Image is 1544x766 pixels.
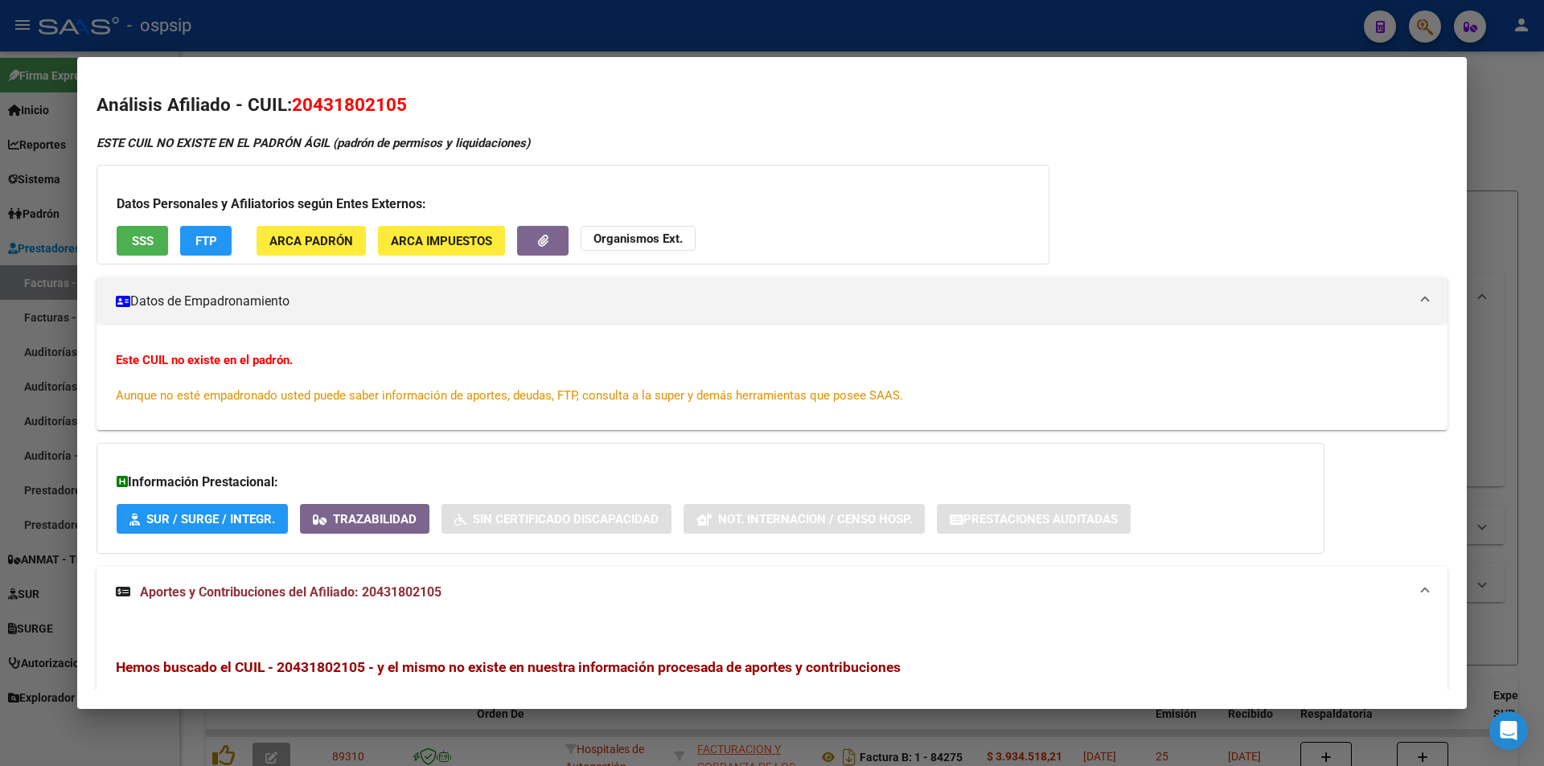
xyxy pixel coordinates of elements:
h2: Análisis Afiliado - CUIL: [96,92,1447,119]
button: SSS [117,226,168,256]
span: Hemos buscado el CUIL - 20431802105 - y el mismo no existe en nuestra información procesada de ap... [116,659,901,675]
mat-expansion-panel-header: Datos de Empadronamiento [96,277,1447,326]
button: FTP [180,226,232,256]
span: Prestaciones Auditadas [963,512,1118,526]
span: Trazabilidad [333,512,417,526]
button: Organismos Ext. [581,226,696,251]
button: ARCA Padrón [257,226,366,256]
button: Trazabilidad [300,504,429,534]
span: SSS [132,234,154,248]
span: ARCA Impuestos [391,234,492,248]
button: ARCA Impuestos [378,226,505,256]
button: Prestaciones Auditadas [937,504,1131,534]
h3: Datos Personales y Afiliatorios según Entes Externos: [117,195,1029,214]
span: Aunque no esté empadronado usted puede saber información de aportes, deudas, FTP, consulta a la s... [116,388,903,403]
button: Not. Internacion / Censo Hosp. [684,504,925,534]
div: Open Intercom Messenger [1489,711,1528,750]
mat-expansion-panel-header: Aportes y Contribuciones del Afiliado: 20431802105 [96,567,1447,618]
button: Sin Certificado Discapacidad [441,504,671,534]
div: Datos de Empadronamiento [96,326,1447,430]
span: ARCA Padrón [269,234,353,248]
span: Sin Certificado Discapacidad [473,512,659,526]
strong: Organismos Ext. [593,231,683,246]
span: 20431802105 [292,94,407,115]
mat-panel-title: Datos de Empadronamiento [116,292,1409,311]
h3: Información Prestacional: [117,473,1304,492]
span: SUR / SURGE / INTEGR. [146,512,275,526]
span: Aportes y Contribuciones del Afiliado: 20431802105 [140,584,441,600]
button: SUR / SURGE / INTEGR. [117,504,288,534]
span: FTP [195,234,217,248]
strong: Este CUIL no existe en el padrón. [116,353,293,367]
strong: ESTE CUIL NO EXISTE EN EL PADRÓN ÁGIL (padrón de permisos y liquidaciones) [96,136,530,150]
span: Not. Internacion / Censo Hosp. [718,512,912,526]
